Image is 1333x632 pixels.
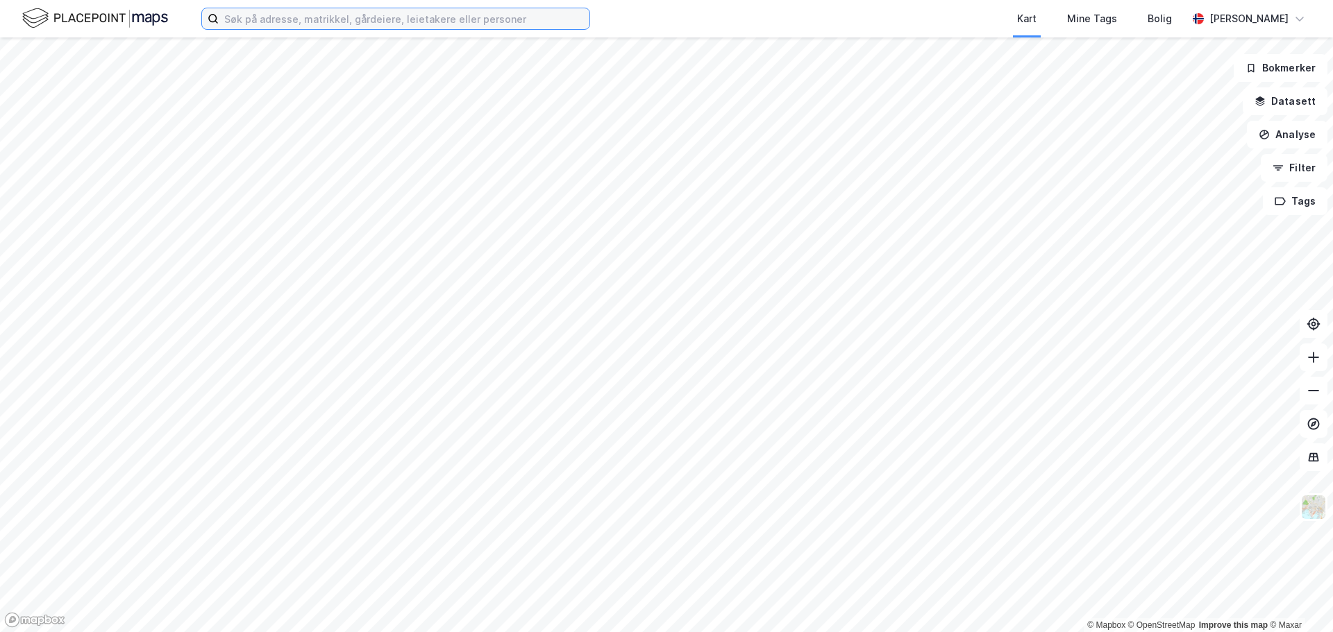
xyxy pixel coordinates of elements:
[1263,187,1327,215] button: Tags
[4,612,65,628] a: Mapbox homepage
[1087,620,1125,630] a: Mapbox
[22,6,168,31] img: logo.f888ab2527a4732fd821a326f86c7f29.svg
[1300,494,1327,520] img: Z
[1264,565,1333,632] div: Kontrollprogram for chat
[1148,10,1172,27] div: Bolig
[1243,87,1327,115] button: Datasett
[1247,121,1327,148] button: Analyse
[219,8,589,29] input: Søk på adresse, matrikkel, gårdeiere, leietakere eller personer
[1261,154,1327,182] button: Filter
[1264,565,1333,632] iframe: Chat Widget
[1017,10,1037,27] div: Kart
[1209,10,1289,27] div: [PERSON_NAME]
[1067,10,1117,27] div: Mine Tags
[1234,54,1327,82] button: Bokmerker
[1128,620,1196,630] a: OpenStreetMap
[1199,620,1268,630] a: Improve this map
